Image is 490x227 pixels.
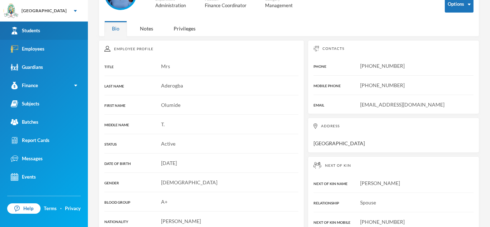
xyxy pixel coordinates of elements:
div: [GEOGRAPHIC_DATA] [22,8,67,14]
div: Privileges [166,21,203,36]
span: [PERSON_NAME] [360,180,400,186]
div: Administration [155,2,194,9]
img: logo [4,4,18,18]
div: Subjects [11,100,39,108]
div: · [60,205,62,212]
span: Active [161,141,175,147]
div: Employee Profile [104,46,298,52]
div: Address [314,123,473,129]
span: T. [161,121,165,127]
span: Mrs [161,63,170,69]
div: Notes [132,21,161,36]
span: [EMAIL_ADDRESS][DOMAIN_NAME] [360,101,444,108]
span: [DEMOGRAPHIC_DATA] [161,179,217,185]
span: [DATE] [161,160,177,166]
a: Terms [44,205,57,212]
div: Bio [104,21,127,36]
div: Students [11,27,40,34]
span: [PHONE_NUMBER] [360,63,405,69]
span: [PHONE_NUMBER] [360,82,405,88]
span: Spouse [360,199,376,205]
div: Contacts [314,46,473,51]
div: [GEOGRAPHIC_DATA] [308,118,479,153]
div: Management [265,2,301,9]
div: Messages [11,155,43,162]
span: [PHONE_NUMBER] [360,219,405,225]
div: Batches [11,118,38,126]
div: Finance [11,82,38,89]
a: Privacy [65,205,81,212]
div: Events [11,173,36,181]
span: [PERSON_NAME] [161,218,201,224]
div: Guardians [11,63,43,71]
div: Employees [11,45,44,53]
div: Next of Kin [314,162,473,169]
a: Help [7,203,41,214]
span: Aderogba [161,82,183,89]
div: Finance Coordinator [205,2,254,9]
div: Report Cards [11,137,50,144]
span: Olumide [161,102,180,108]
span: A+ [161,199,168,205]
